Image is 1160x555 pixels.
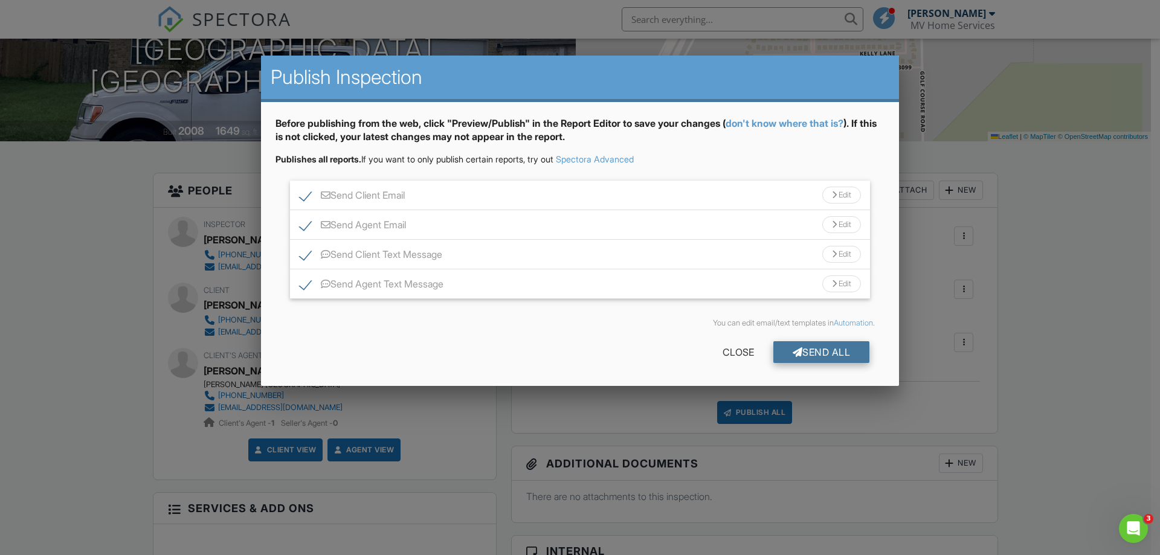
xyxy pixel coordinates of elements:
iframe: Intercom live chat [1119,514,1148,543]
label: Send Agent Email [300,219,406,234]
div: Before publishing from the web, click "Preview/Publish" in the Report Editor to save your changes... [275,117,884,153]
div: Edit [822,246,861,263]
div: Edit [822,216,861,233]
label: Send Client Text Message [300,249,442,264]
span: 3 [1144,514,1153,524]
a: Automation [834,318,873,327]
strong: Publishes all reports. [275,154,361,164]
div: Close [703,341,773,363]
div: Send All [773,341,870,363]
div: Edit [822,275,861,292]
div: You can edit email/text templates in . [285,318,875,328]
span: If you want to only publish certain reports, try out [275,154,553,164]
label: Send Agent Text Message [300,278,443,294]
label: Send Client Email [300,190,405,205]
a: don't know where that is? [726,117,843,129]
h2: Publish Inspection [271,65,889,89]
div: Edit [822,187,861,204]
a: Spectora Advanced [556,154,634,164]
